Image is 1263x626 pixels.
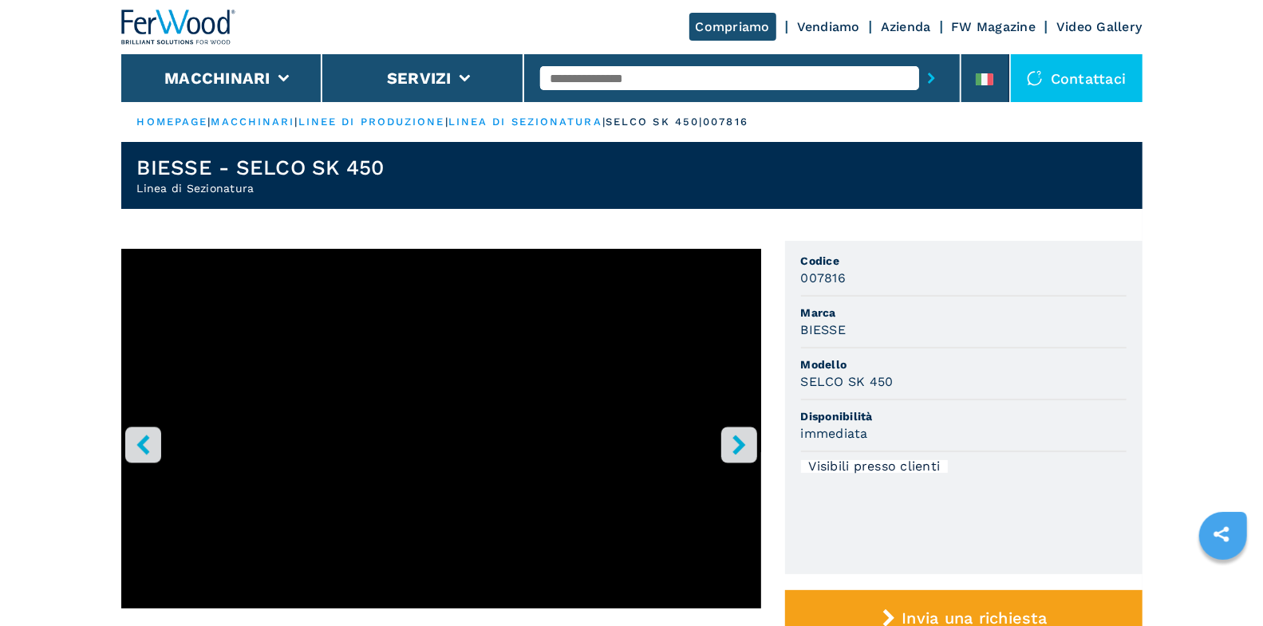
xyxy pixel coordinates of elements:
div: Contattaci [1011,54,1143,102]
a: linee di produzione [298,116,445,128]
h3: SELCO SK 450 [801,372,894,391]
a: FW Magazine [952,19,1036,34]
button: Macchinari [164,69,270,88]
span: Marca [801,305,1127,321]
h2: Linea di Sezionatura [137,180,385,196]
a: Vendiamo [797,19,860,34]
a: sharethis [1202,514,1241,554]
span: | [207,116,211,128]
p: 007816 [703,115,748,129]
span: | [295,116,298,128]
span: | [445,116,448,128]
iframe: Linea di Sezionatura in azione - BIESSE - SELCO SK 450 - Ferwoodgroup - 007816 [121,249,761,608]
a: linea di sezionatura [448,116,602,128]
span: | [602,116,606,128]
a: macchinari [211,116,295,128]
span: Disponibilità [801,408,1127,424]
button: Servizi [387,69,452,88]
h3: 007816 [801,269,847,287]
div: Visibili presso clienti [801,460,949,473]
iframe: Chat [1195,554,1251,614]
a: HOMEPAGE [137,116,208,128]
img: Contattaci [1027,70,1043,86]
p: selco sk 450 | [606,115,703,129]
h1: BIESSE - SELCO SK 450 [137,155,385,180]
button: right-button [721,427,757,463]
a: Video Gallery [1056,19,1142,34]
button: left-button [125,427,161,463]
img: Ferwood [121,10,236,45]
span: Codice [801,253,1127,269]
h3: immediata [801,424,868,443]
h3: BIESSE [801,321,847,339]
button: submit-button [919,60,944,96]
a: Compriamo [689,13,776,41]
span: Modello [801,356,1127,372]
a: Azienda [881,19,931,34]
